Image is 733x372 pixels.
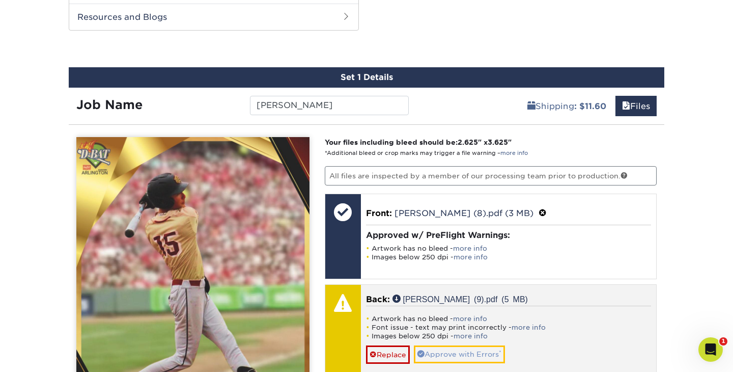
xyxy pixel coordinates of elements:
iframe: Intercom live chat [698,337,723,362]
span: 2.625 [458,138,478,146]
span: Front: [366,208,392,218]
input: Enter a job name [250,96,408,115]
span: Back: [366,295,390,304]
a: more info [453,315,487,323]
a: [PERSON_NAME] (8).pdf (3 MB) [394,208,533,218]
a: Shipping: $11.60 [521,96,613,116]
li: Artwork has no bleed - [366,244,652,253]
b: : $11.60 [574,101,606,111]
li: Images below 250 dpi - [366,253,652,261]
a: [PERSON_NAME] (9).pdf (5 MB) [392,295,528,303]
small: *Additional bleed or crop marks may trigger a file warning – [325,150,528,156]
li: Images below 250 dpi - [366,332,652,340]
h2: Resources and Blogs [69,4,358,30]
a: more info [453,245,487,252]
a: Approve with Errors* [414,346,505,363]
a: Files [615,96,657,116]
h4: Approved w/ PreFlight Warnings: [366,230,652,240]
div: Set 1 Details [69,67,664,88]
span: 3.625 [488,138,508,146]
a: more info [500,150,528,156]
a: more info [512,324,546,331]
strong: Your files including bleed should be: " x " [325,138,512,146]
a: Replace [366,346,410,363]
span: 1 [719,337,727,346]
a: more info [454,332,488,340]
a: more info [454,253,488,261]
li: Font issue - text may print incorrectly - [366,323,652,332]
span: files [622,101,630,111]
span: shipping [527,101,535,111]
li: Artwork has no bleed - [366,314,652,323]
p: All files are inspected by a member of our processing team prior to production. [325,166,657,185]
strong: Job Name [76,97,143,112]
